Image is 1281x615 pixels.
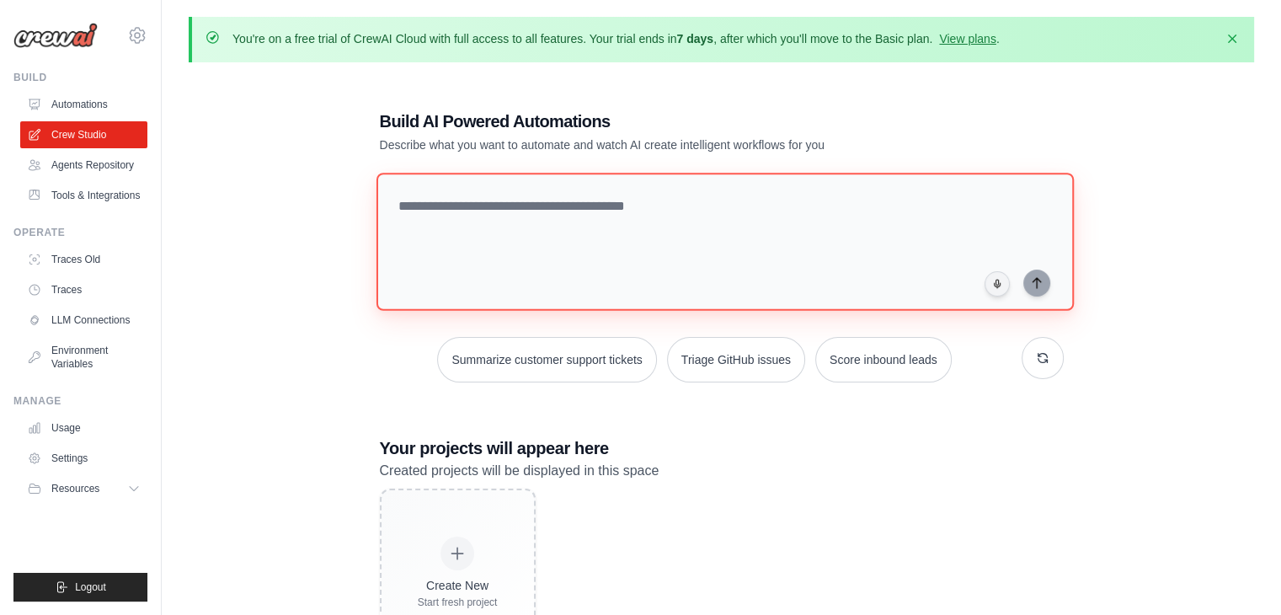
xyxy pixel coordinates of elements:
[13,573,147,602] button: Logout
[676,32,713,45] strong: 7 days
[20,276,147,303] a: Traces
[13,226,147,239] div: Operate
[437,337,656,382] button: Summarize customer support tickets
[20,152,147,179] a: Agents Repository
[20,414,147,441] a: Usage
[20,246,147,273] a: Traces Old
[380,136,946,153] p: Describe what you want to automate and watch AI create intelligent workflows for you
[13,71,147,84] div: Build
[13,394,147,408] div: Manage
[20,307,147,334] a: LLM Connections
[667,337,805,382] button: Triage GitHub issues
[20,445,147,472] a: Settings
[20,121,147,148] a: Crew Studio
[380,460,1064,482] p: Created projects will be displayed in this space
[20,337,147,377] a: Environment Variables
[380,110,946,133] h1: Build AI Powered Automations
[380,436,1064,460] h3: Your projects will appear here
[20,182,147,209] a: Tools & Integrations
[232,30,1000,47] p: You're on a free trial of CrewAI Cloud with full access to all features. Your trial ends in , aft...
[815,337,952,382] button: Score inbound leads
[418,596,498,609] div: Start fresh project
[985,271,1010,297] button: Click to speak your automation idea
[418,577,498,594] div: Create New
[20,475,147,502] button: Resources
[939,32,995,45] a: View plans
[13,23,98,48] img: Logo
[1022,337,1064,379] button: Get new suggestions
[51,482,99,495] span: Resources
[20,91,147,118] a: Automations
[75,580,106,594] span: Logout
